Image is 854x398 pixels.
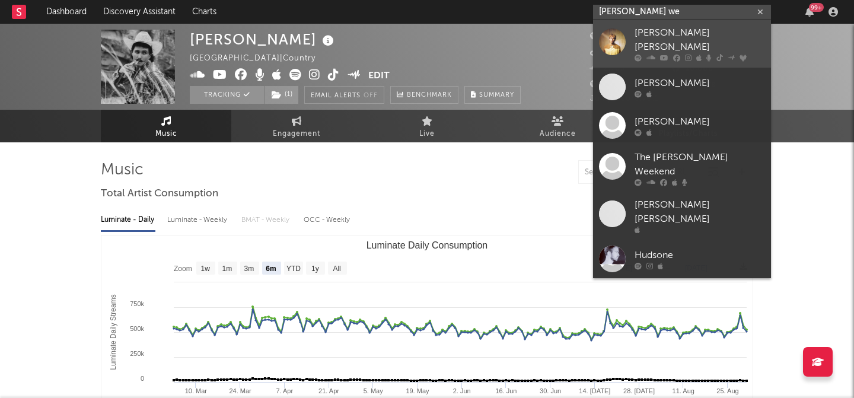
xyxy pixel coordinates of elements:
[264,86,299,104] span: ( 1 )
[109,294,117,370] text: Luminate Daily Streams
[367,240,488,250] text: Luminate Daily Consumption
[635,198,765,227] div: [PERSON_NAME] [PERSON_NAME]
[593,192,771,240] a: [PERSON_NAME] [PERSON_NAME]
[167,210,230,230] div: Luminate - Weekly
[579,387,610,394] text: 14. [DATE]
[304,210,351,230] div: OCC - Weekly
[229,387,251,394] text: 24. Mar
[492,110,623,142] a: Audience
[590,33,634,40] span: 113,397
[222,265,232,273] text: 1m
[590,65,625,72] span: 2,163
[716,387,738,394] text: 25. Aug
[276,387,293,394] text: 7. Apr
[318,387,339,394] text: 21. Apr
[130,350,144,357] text: 250k
[362,110,492,142] a: Live
[155,127,177,141] span: Music
[593,106,771,145] a: [PERSON_NAME]
[635,76,765,90] div: [PERSON_NAME]
[311,265,319,273] text: 1y
[673,387,694,394] text: 11. Aug
[579,168,704,177] input: Search by song name or URL
[419,127,435,141] span: Live
[185,387,208,394] text: 10. Mar
[540,387,561,394] text: 30. Jun
[101,110,231,142] a: Music
[593,145,771,192] a: The [PERSON_NAME] Weekend
[593,20,771,68] a: [PERSON_NAME] [PERSON_NAME]
[201,265,211,273] text: 1w
[590,49,636,56] span: 371,400
[623,387,655,394] text: 28. [DATE]
[244,265,254,273] text: 3m
[635,151,765,179] div: The [PERSON_NAME] Weekend
[495,387,517,394] text: 16. Jun
[174,265,192,273] text: Zoom
[273,127,320,141] span: Engagement
[130,325,144,332] text: 500k
[190,52,329,66] div: [GEOGRAPHIC_DATA] | Country
[141,375,144,382] text: 0
[364,387,384,394] text: 5. May
[101,187,218,201] span: Total Artist Consumption
[190,30,337,49] div: [PERSON_NAME]
[809,3,824,12] div: 99 +
[130,300,144,307] text: 750k
[593,5,771,20] input: Search for artists
[231,110,362,142] a: Engagement
[593,240,771,278] a: Hudsone
[479,92,514,98] span: Summary
[540,127,576,141] span: Audience
[590,95,659,103] span: Jump Score: 79.1
[406,387,429,394] text: 19. May
[390,86,458,104] a: Benchmark
[635,26,765,55] div: [PERSON_NAME] [PERSON_NAME]
[453,387,471,394] text: 2. Jun
[364,93,378,99] em: Off
[304,86,384,104] button: Email AlertsOff
[101,210,155,230] div: Luminate - Daily
[635,114,765,129] div: [PERSON_NAME]
[265,86,298,104] button: (1)
[333,265,340,273] text: All
[805,7,814,17] button: 99+
[368,69,390,84] button: Edit
[266,265,276,273] text: 6m
[464,86,521,104] button: Summary
[593,68,771,106] a: [PERSON_NAME]
[286,265,301,273] text: YTD
[190,86,264,104] button: Tracking
[590,81,716,88] span: 1,694,397 Monthly Listeners
[407,88,452,103] span: Benchmark
[635,248,765,262] div: Hudsone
